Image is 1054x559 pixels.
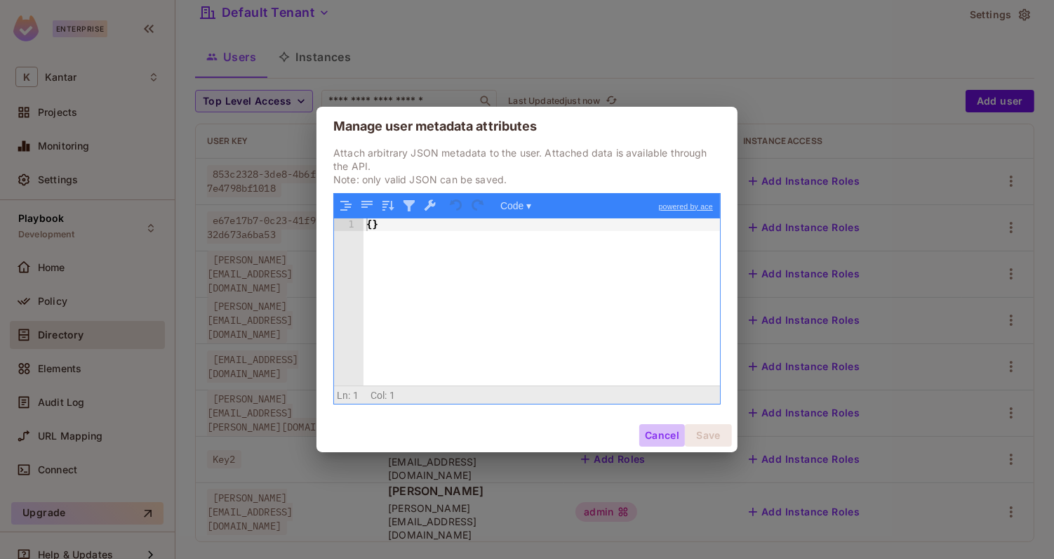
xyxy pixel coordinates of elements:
button: Compact JSON data, remove all whitespaces (Ctrl+Shift+I) [358,197,376,215]
span: 1 [353,390,359,401]
button: Redo (Ctrl+Shift+Z) [469,197,487,215]
span: Col: [371,390,387,401]
button: Sort contents [379,197,397,215]
button: Save [685,424,732,447]
span: Ln: [337,390,350,401]
button: Cancel [639,424,685,447]
button: Filter, sort, or transform contents [400,197,418,215]
span: 1 [389,390,395,401]
button: Repair JSON: fix quotes and escape characters, remove comments and JSONP notation, turn JavaScrip... [421,197,439,215]
a: powered by ace [652,194,720,219]
div: 1 [334,218,363,231]
h2: Manage user metadata attributes [316,107,738,146]
button: Code ▾ [495,197,536,215]
button: Format JSON data, with proper indentation and line feeds (Ctrl+I) [337,197,355,215]
p: Attach arbitrary JSON metadata to the user. Attached data is available through the API. Note: onl... [333,146,721,186]
button: Undo last action (Ctrl+Z) [448,197,466,215]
